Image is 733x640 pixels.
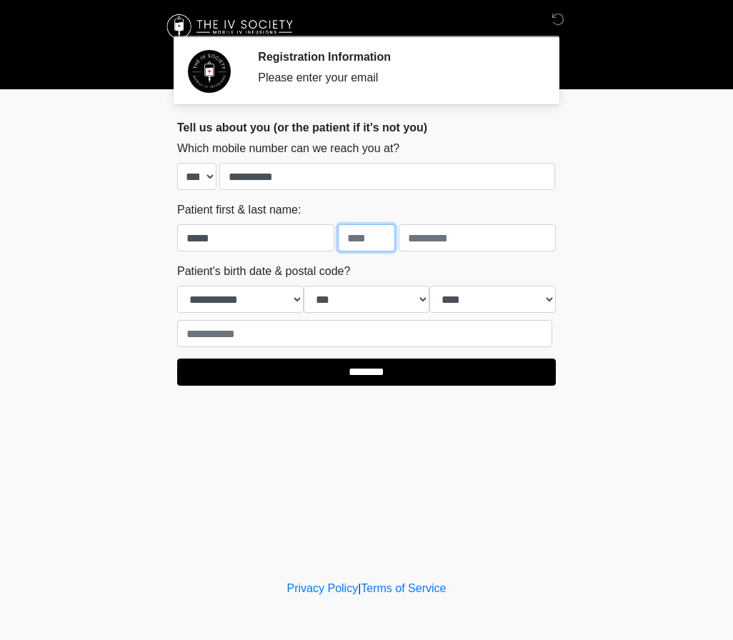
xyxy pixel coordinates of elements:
[258,50,534,64] h2: Registration Information
[258,69,534,86] div: Please enter your email
[177,121,556,134] h2: Tell us about you (or the patient if it's not you)
[188,50,231,93] img: Agent Avatar
[287,582,359,594] a: Privacy Policy
[177,201,301,219] label: Patient first & last name:
[163,11,299,43] img: The IV Society Logo
[177,140,399,157] label: Which mobile number can we reach you at?
[361,582,446,594] a: Terms of Service
[358,582,361,594] a: |
[177,263,350,280] label: Patient's birth date & postal code?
